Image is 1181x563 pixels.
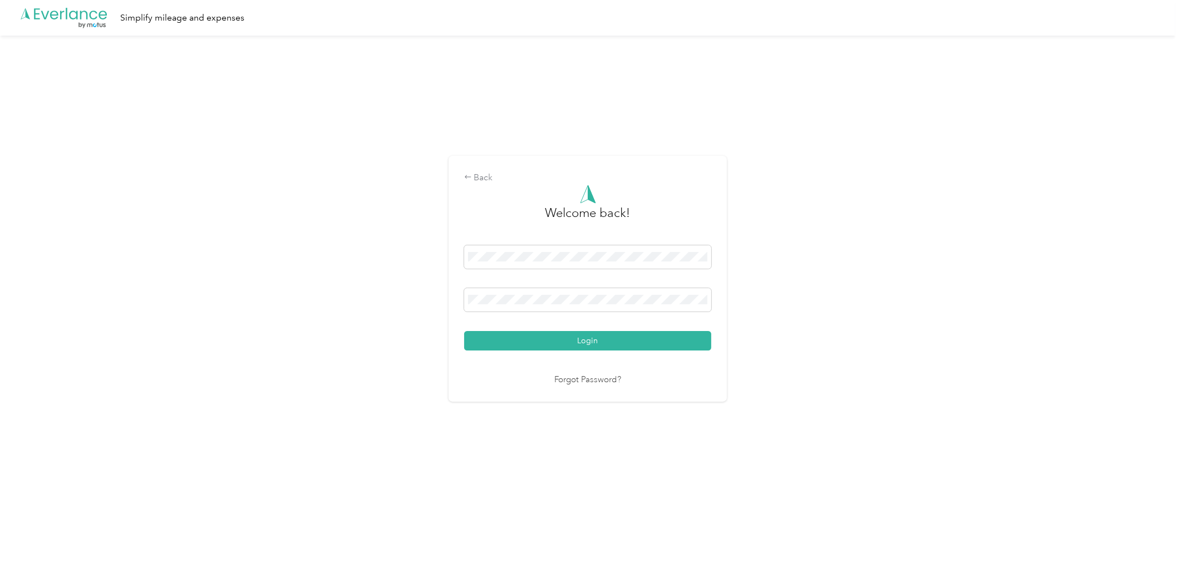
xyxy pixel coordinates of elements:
[554,374,621,387] a: Forgot Password?
[464,171,711,185] div: Back
[545,204,631,234] h3: greeting
[120,11,244,25] div: Simplify mileage and expenses
[1119,501,1181,563] iframe: Everlance-gr Chat Button Frame
[464,331,711,350] button: Login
